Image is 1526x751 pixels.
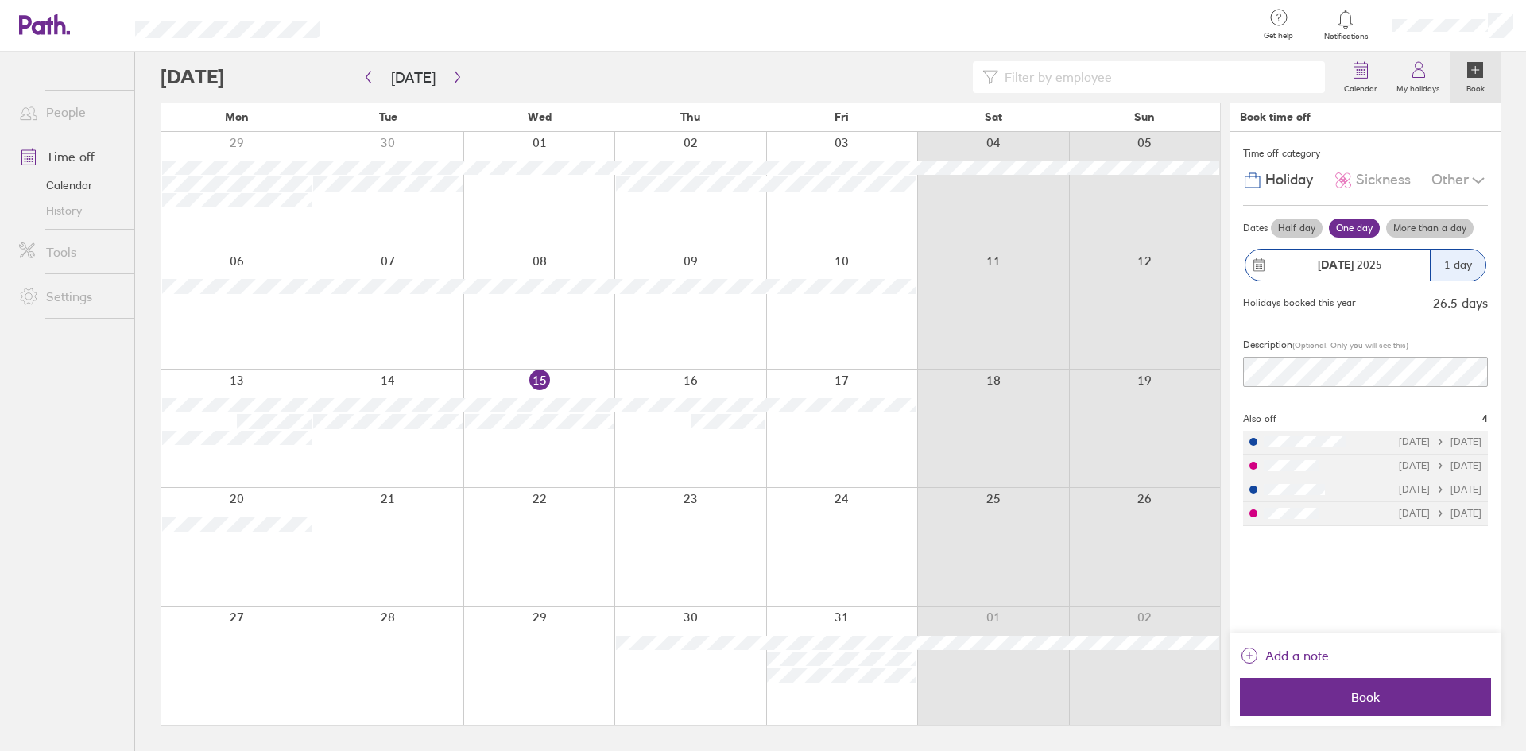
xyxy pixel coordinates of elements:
a: Time off [6,141,134,172]
span: Sun [1134,110,1155,123]
label: More than a day [1386,219,1474,238]
span: Sickness [1356,172,1411,188]
span: Description [1243,339,1292,350]
strong: [DATE] [1318,257,1354,272]
button: [DATE] [378,64,448,91]
a: People [6,96,134,128]
span: Notifications [1320,32,1372,41]
span: Wed [528,110,552,123]
a: Settings [6,281,134,312]
div: Other [1431,165,1488,195]
input: Filter by employee [998,62,1315,92]
a: Calendar [6,172,134,198]
a: History [6,198,134,223]
span: Get help [1253,31,1304,41]
div: [DATE] [DATE] [1399,436,1481,447]
div: Time off category [1243,141,1488,165]
div: 1 day [1430,250,1485,281]
span: Add a note [1265,643,1329,668]
span: Holiday [1265,172,1313,188]
div: Holidays booked this year [1243,297,1356,308]
span: Mon [225,110,249,123]
div: [DATE] [DATE] [1399,460,1481,471]
label: Book [1457,79,1494,94]
span: (Optional. Only you will see this) [1292,340,1408,350]
div: 26.5 days [1433,296,1488,310]
label: My holidays [1387,79,1450,94]
a: Book [1450,52,1501,103]
span: Dates [1243,223,1268,234]
button: [DATE] 20251 day [1243,241,1488,289]
button: Book [1240,678,1491,716]
a: Notifications [1320,8,1372,41]
label: One day [1329,219,1380,238]
span: 2025 [1318,258,1382,271]
span: Thu [680,110,700,123]
button: Add a note [1240,643,1329,668]
a: Tools [6,236,134,268]
span: Book [1251,690,1480,704]
div: Book time off [1240,110,1311,123]
span: Tue [379,110,397,123]
label: Calendar [1334,79,1387,94]
span: Fri [835,110,849,123]
a: Calendar [1334,52,1387,103]
a: My holidays [1387,52,1450,103]
span: 4 [1482,413,1488,424]
div: [DATE] [DATE] [1399,484,1481,495]
span: Sat [985,110,1002,123]
label: Half day [1271,219,1323,238]
span: Also off [1243,413,1276,424]
div: [DATE] [DATE] [1399,508,1481,519]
